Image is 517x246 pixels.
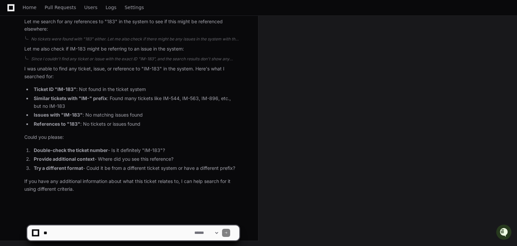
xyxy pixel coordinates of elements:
[48,70,82,76] a: Powered byPylon
[7,27,123,38] div: Welcome
[34,147,108,153] strong: Double-check the ticket number
[84,5,98,9] span: Users
[495,224,514,242] iframe: Open customer support
[34,165,83,171] strong: Try a different format
[34,112,83,118] strong: Issues with "IM-183"
[34,156,94,162] strong: Provide additional context
[31,56,239,62] div: Since I couldn't find any ticket or issue with the exact ID "IM-183", and the search results don'...
[24,133,239,141] p: Could you please:
[23,57,98,62] div: We're offline, but we'll be back soon!
[34,86,76,92] strong: Ticket ID "IM-183"
[32,164,239,172] li: - Could it be from a different ticket system or have a different prefix?
[115,52,123,60] button: Start new chat
[32,155,239,163] li: - Where did you see this reference?
[24,65,239,81] p: I was unable to find any ticket, issue, or reference to "IM-183" in the system. Here's what I sea...
[31,36,239,42] div: No tickets were found with "183" either. Let me also check if there might be any issues in the sy...
[24,45,239,53] p: Let me also check if IM-183 might be referring to an issue in the system:
[106,5,116,9] span: Logs
[32,147,239,154] li: - Is it definitely "IM-183"?
[32,86,239,93] li: : Not found in the ticket system
[34,121,80,127] strong: References to "183"
[32,120,239,128] li: : No tickets or issues found
[24,178,239,193] p: If you have any additional information about what this ticket relates to, I can help search for i...
[7,50,19,62] img: 1756235613930-3d25f9e4-fa56-45dd-b3ad-e072dfbd1548
[7,7,20,20] img: PlayerZero
[67,71,82,76] span: Pylon
[23,5,36,9] span: Home
[34,95,107,101] strong: Similar tickets with "IM-" prefix
[23,50,111,57] div: Start new chat
[32,111,239,119] li: : No matching issues found
[32,95,239,110] li: : Found many tickets like IM-544, IM-563, IM-896, etc., but no IM-183
[125,5,144,9] span: Settings
[24,18,239,33] p: Let me search for any references to "183" in the system to see if this might be referenced elsewh...
[45,5,76,9] span: Pull Requests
